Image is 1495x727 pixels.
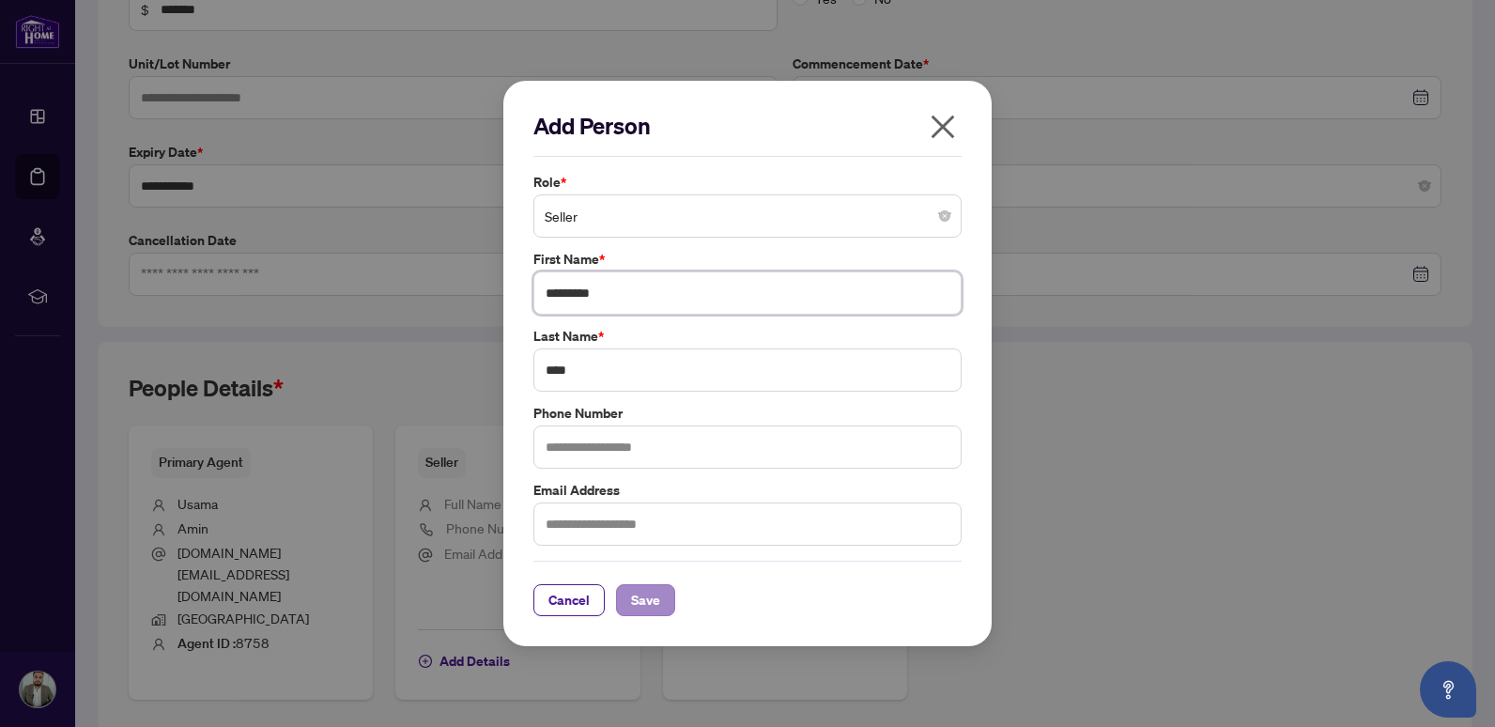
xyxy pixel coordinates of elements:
h2: Add Person [533,111,962,141]
button: Save [616,584,675,616]
span: Seller [545,198,950,234]
button: Open asap [1420,661,1476,718]
label: Last Name [533,326,962,347]
label: Email Address [533,480,962,501]
span: Cancel [548,585,590,615]
label: First Name [533,249,962,270]
span: close-circle [939,210,950,222]
span: close [928,112,958,142]
label: Phone Number [533,403,962,424]
button: Cancel [533,584,605,616]
label: Role [533,172,962,193]
span: Save [631,585,660,615]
